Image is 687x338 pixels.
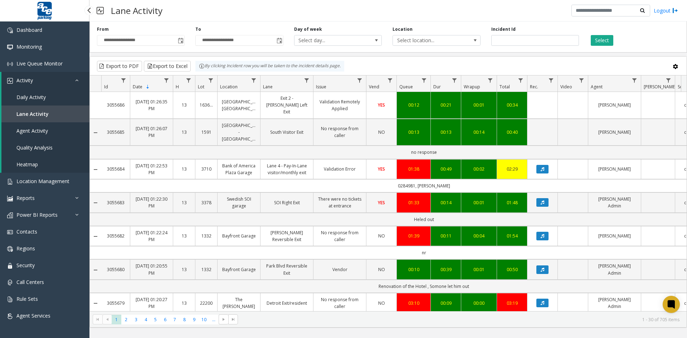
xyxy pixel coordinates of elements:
[593,129,637,136] a: [PERSON_NAME]
[369,84,379,90] span: Vend
[220,84,238,90] span: Location
[401,129,426,136] div: 00:13
[242,317,679,323] kendo-pager-info: 1 - 30 of 705 items
[401,266,426,273] div: 00:10
[7,263,13,269] img: 'icon'
[151,315,160,324] span: Page 5
[501,102,523,108] a: 00:34
[378,166,385,172] span: YES
[90,167,101,172] a: Collapse Details
[16,211,58,218] span: Power BI Reports
[466,232,492,239] div: 00:04
[7,313,13,319] img: 'icon'
[265,162,309,176] a: Lane 4 - Pay-In-Lane visitor/monthly exit
[106,232,126,239] a: 3055682
[378,200,385,206] span: YES
[1,72,89,89] a: Activity
[294,35,364,45] span: Select day...
[90,300,101,306] a: Collapse Details
[435,300,457,307] a: 00:09
[106,166,126,172] a: 3055684
[318,98,362,112] a: Validation Remotely Applied
[106,266,126,273] a: 3055680
[16,245,35,252] span: Regions
[265,300,309,307] a: Detroit Exit/resident
[97,61,142,72] button: Export to PDF
[135,125,169,139] a: [DATE] 01:26:07 PM
[371,199,392,206] a: YES
[90,130,101,136] a: Collapse Details
[378,300,385,306] span: NO
[221,317,226,322] span: Go to the next page
[401,166,426,172] a: 01:38
[222,266,256,273] a: Bayfront Garage
[177,232,191,239] a: 13
[593,232,637,239] a: [PERSON_NAME]
[501,129,523,136] div: 00:40
[401,300,426,307] div: 03:10
[401,102,426,108] a: 00:12
[16,161,38,168] span: Heatmap
[135,263,169,276] a: [DATE] 01:20:55 PM
[630,75,639,85] a: Agent Filter Menu
[265,199,309,206] a: SOI Right Exit
[275,35,283,45] span: Toggle popup
[133,84,142,90] span: Date
[318,229,362,243] a: No response from caller
[419,75,429,85] a: Queue Filter Menu
[1,106,89,122] a: Lane Activity
[106,129,126,136] a: 3055685
[593,102,637,108] a: [PERSON_NAME]
[104,84,108,90] span: Id
[16,77,33,84] span: Activity
[577,75,586,85] a: Video Filter Menu
[7,28,13,33] img: 'icon'
[198,84,204,90] span: Lot
[435,199,457,206] a: 00:14
[90,234,101,239] a: Collapse Details
[177,166,191,172] a: 13
[371,300,392,307] a: NO
[7,78,13,84] img: 'icon'
[7,61,13,67] img: 'icon'
[318,125,362,139] a: No response from caller
[180,315,189,324] span: Page 8
[385,75,395,85] a: Vend Filter Menu
[177,300,191,307] a: 13
[371,232,392,239] a: NO
[294,26,322,33] label: Day of week
[135,196,169,209] a: [DATE] 01:22:30 PM
[378,233,385,239] span: NO
[222,232,256,239] a: Bayfront Garage
[393,26,413,33] label: Location
[500,84,510,90] span: Total
[501,300,523,307] a: 03:19
[177,266,191,273] a: 13
[107,2,166,19] h3: Lane Activity
[222,98,256,112] a: [GEOGRAPHIC_DATA] [GEOGRAPHIC_DATA]
[435,266,457,273] a: 00:39
[222,122,256,143] a: [GEOGRAPHIC_DATA] - [GEOGRAPHIC_DATA]
[90,75,687,311] div: Data table
[263,84,273,90] span: Lane
[393,35,463,45] span: Select location...
[435,129,457,136] a: 00:13
[200,129,213,136] a: 1591
[302,75,312,85] a: Lane Filter Menu
[435,102,457,108] a: 00:21
[265,129,309,136] a: South Visitor Exit
[464,84,480,90] span: Wrapup
[593,263,637,276] a: [PERSON_NAME] Admin
[7,246,13,252] img: 'icon'
[501,266,523,273] a: 00:50
[199,63,205,69] img: infoIcon.svg
[371,129,392,136] a: NO
[7,280,13,285] img: 'icon'
[16,43,42,50] span: Monitoring
[160,315,170,324] span: Page 6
